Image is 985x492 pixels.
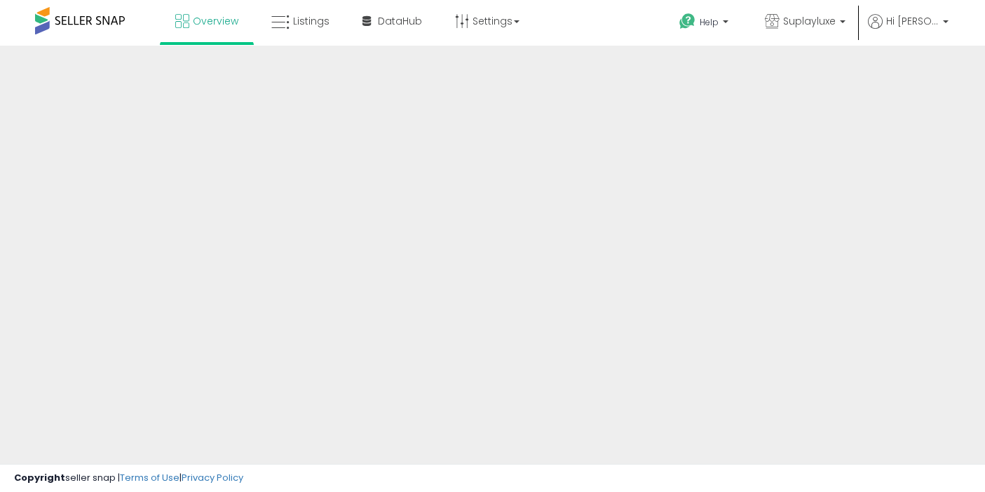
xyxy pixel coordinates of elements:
[14,471,65,484] strong: Copyright
[886,14,939,28] span: Hi [PERSON_NAME]
[14,472,243,485] div: seller snap | |
[679,13,696,30] i: Get Help
[182,471,243,484] a: Privacy Policy
[783,14,836,28] span: Suplayluxe
[700,16,719,28] span: Help
[378,14,422,28] span: DataHub
[868,14,949,46] a: Hi [PERSON_NAME]
[668,2,742,46] a: Help
[293,14,330,28] span: Listings
[193,14,238,28] span: Overview
[120,471,179,484] a: Terms of Use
